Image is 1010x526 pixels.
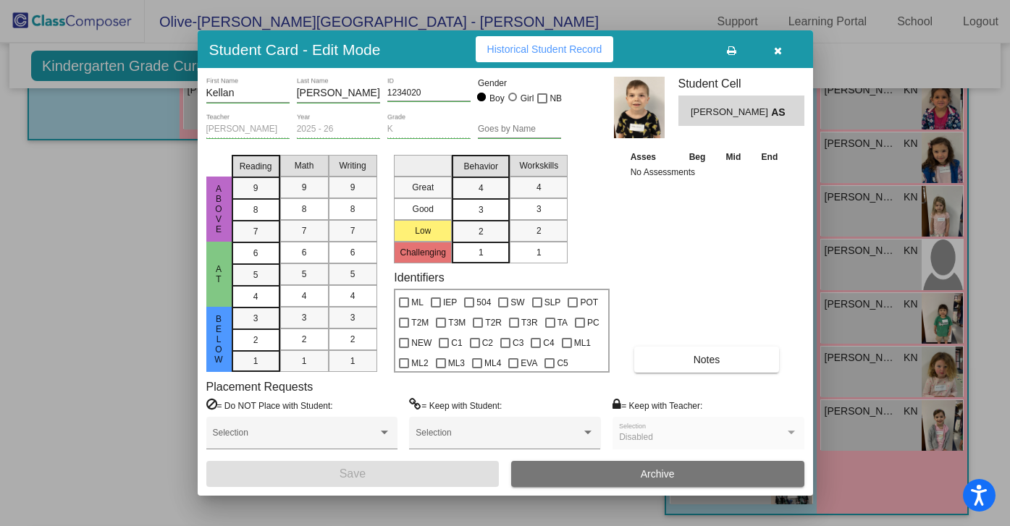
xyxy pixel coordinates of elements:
span: SLP [544,294,561,311]
span: NEW [411,334,432,352]
span: 3 [479,203,484,216]
span: Writing [339,159,366,172]
span: 5 [253,268,258,281]
span: 4 [302,289,307,302]
span: TA [557,314,568,331]
span: 6 [253,247,258,260]
span: 3 [253,312,258,325]
h3: Student Cell [678,77,804,90]
span: EVA [521,355,537,372]
th: Asses [627,149,679,165]
span: IEP [443,294,457,311]
span: 2 [253,334,258,347]
span: ABove [212,184,225,234]
span: 3 [302,311,307,324]
span: 8 [302,203,307,216]
label: = Keep with Teacher: [613,398,702,412]
span: 7 [253,225,258,238]
span: T2M [411,314,429,331]
span: 3 [536,203,542,216]
span: Workskills [519,159,558,172]
span: T2R [485,314,502,331]
span: Behavior [464,160,498,173]
label: = Do NOT Place with Student: [206,398,333,412]
span: 2 [479,225,484,238]
span: 1 [479,246,484,259]
span: C5 [557,355,568,372]
span: 4 [536,181,542,194]
input: year [297,124,380,135]
th: Mid [716,149,751,165]
span: Historical Student Record [487,43,602,55]
label: Identifiers [394,271,444,284]
span: 2 [536,224,542,237]
div: Boy [489,92,505,105]
button: Archive [511,461,804,487]
span: 3 [350,311,355,324]
span: ML4 [484,355,501,372]
input: Enter ID [387,88,471,98]
span: AS [771,105,791,120]
th: Beg [678,149,716,165]
span: ML [411,294,424,311]
span: 1 [350,355,355,368]
span: T3M [448,314,466,331]
span: PC [587,314,599,331]
span: 9 [302,181,307,194]
span: SW [510,294,524,311]
button: Notes [634,347,780,373]
span: Below [212,314,225,365]
span: C1 [451,334,462,352]
span: 2 [350,333,355,346]
input: grade [387,124,471,135]
span: Reading [240,160,272,173]
label: = Keep with Student: [409,398,502,412]
span: 7 [302,224,307,237]
span: 5 [302,268,307,281]
span: C2 [482,334,493,352]
div: Girl [520,92,534,105]
span: ML2 [411,355,428,372]
span: 5 [350,268,355,281]
th: End [751,149,788,165]
span: 9 [350,181,355,194]
input: goes by name [478,124,561,135]
span: 6 [350,246,355,259]
span: NB [550,90,562,107]
span: 1 [536,246,542,259]
span: C3 [513,334,523,352]
span: 2 [302,333,307,346]
span: 4 [350,289,355,302]
span: 7 [350,224,355,237]
span: ML1 [574,334,591,352]
mat-label: Gender [478,77,561,90]
span: 4 [479,182,484,195]
input: teacher [206,124,290,135]
span: C4 [543,334,554,352]
h3: Student Card - Edit Mode [209,41,381,59]
span: 6 [302,246,307,259]
span: Notes [694,354,720,365]
button: Save [206,461,500,487]
button: Historical Student Record [476,36,614,62]
span: Save [340,467,366,480]
span: Math [295,159,314,172]
span: 1 [253,355,258,368]
span: Disabled [619,432,653,442]
span: 8 [253,203,258,216]
span: POT [580,294,598,311]
span: At [212,264,225,284]
span: ML3 [448,355,465,372]
td: No Assessments [627,165,788,179]
span: 504 [476,294,491,311]
label: Placement Requests [206,380,313,394]
span: 8 [350,203,355,216]
span: 9 [253,182,258,195]
span: 1 [302,355,307,368]
span: [PERSON_NAME] [691,105,771,120]
span: 4 [253,290,258,303]
span: Archive [641,468,675,480]
span: T3R [521,314,538,331]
